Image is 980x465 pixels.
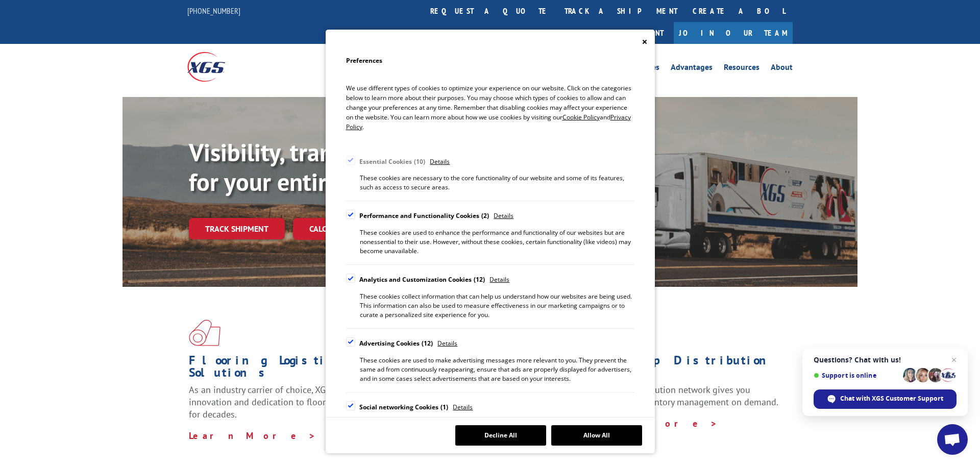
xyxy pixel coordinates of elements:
[840,394,943,403] span: Chat with XGS Customer Support
[437,337,457,350] span: Details
[359,337,433,350] div: Advertising Cookies
[346,83,634,132] p: We use different types of cookies to optimize your experience on our website. Click on the catego...
[814,356,957,364] span: Questions? Chat with us!
[551,425,642,446] button: Allow All
[562,113,600,121] span: Cookie Policy
[414,156,425,168] div: 10
[360,174,634,192] div: These cookies are necessary to the core functionality of our website and some of its features, su...
[359,274,485,286] div: Analytics and Customization Cookies
[814,372,899,379] span: Support is online
[494,210,513,222] span: Details
[489,274,509,286] span: Details
[359,210,489,222] div: Performance and Functionality Cookies
[481,210,489,222] div: 2
[346,113,631,131] span: Privacy Policy
[346,54,634,72] h2: Preferences
[814,389,957,409] div: Chat with XGS Customer Support
[359,156,426,168] div: Essential Cookies
[360,292,634,320] div: These cookies collect information that can help us understand how our websites are being used. Th...
[948,354,960,366] span: Close chat
[453,401,473,413] span: Details
[440,401,448,413] div: 1
[430,156,450,168] span: Details
[937,424,968,455] div: Open chat
[474,274,485,286] div: 12
[359,401,449,413] div: Social networking Cookies
[360,356,634,383] div: These cookies are used to make advertising messages more relevant to you. They prevent the same a...
[422,337,433,350] div: 12
[642,37,647,46] button: Close
[326,30,655,453] div: Cookie Consent Preferences
[455,425,546,446] button: Decline All
[360,228,634,256] div: These cookies are used to enhance the performance and functionality of our websites but are nones...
